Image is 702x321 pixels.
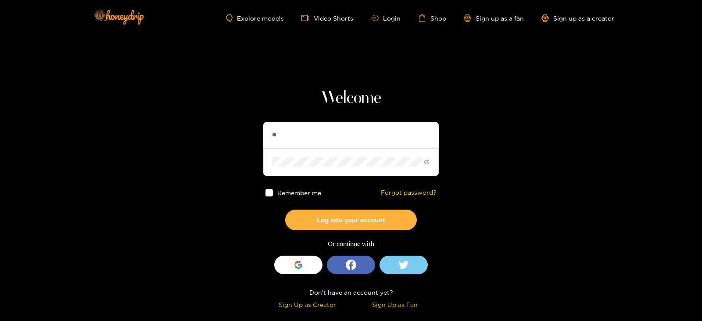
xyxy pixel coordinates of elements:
[424,159,430,165] span: eye-invisible
[381,189,437,196] a: Forgot password?
[277,189,321,196] span: Remember me
[464,14,524,22] a: Sign up as a fan
[371,15,401,21] a: Login
[263,287,439,297] div: Don't have an account yet?
[263,239,439,249] div: Or continue with
[265,300,349,310] div: Sign Up as Creator
[226,14,284,22] a: Explore models
[285,210,417,230] button: Log into your account
[301,14,314,22] span: video-camera
[263,88,439,109] h1: Welcome
[301,14,353,22] a: Video Shorts
[353,300,437,310] div: Sign Up as Fan
[541,14,614,22] a: Sign up as a creator
[418,14,446,22] a: Shop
